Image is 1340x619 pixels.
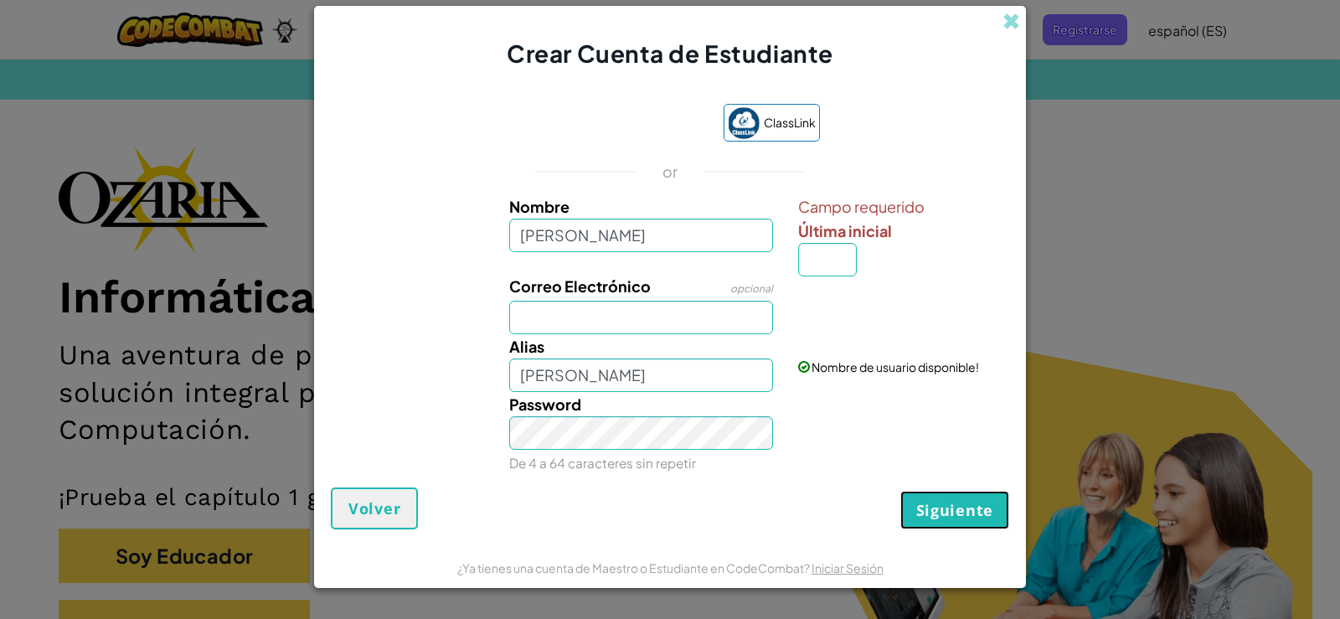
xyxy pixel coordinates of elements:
[662,162,678,182] p: or
[509,197,569,216] span: Nombre
[509,395,581,414] span: Password
[509,455,696,471] small: De 4 a 64 caracteres sin repetir
[512,106,715,142] iframe: Botón Iniciar sesión con Google
[509,337,544,356] span: Alias
[509,276,651,296] span: Correo Electrónico
[331,487,418,529] button: Volver
[798,221,892,240] span: Última inicial
[507,39,833,68] span: Crear Cuenta de Estudiante
[348,498,400,518] span: Volver
[764,111,816,135] span: ClassLink
[457,560,812,575] span: ¿Ya tienes una cuenta de Maestro o Estudiante en CodeCombat?
[812,359,979,374] span: Nombre de usuario disponible!
[730,282,773,295] span: opcional
[798,194,1005,219] span: Campo requerido
[900,491,1009,529] button: Siguiente
[728,107,760,139] img: classlink-logo-small.png
[812,560,884,575] a: Iniciar Sesión
[916,500,993,520] span: Siguiente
